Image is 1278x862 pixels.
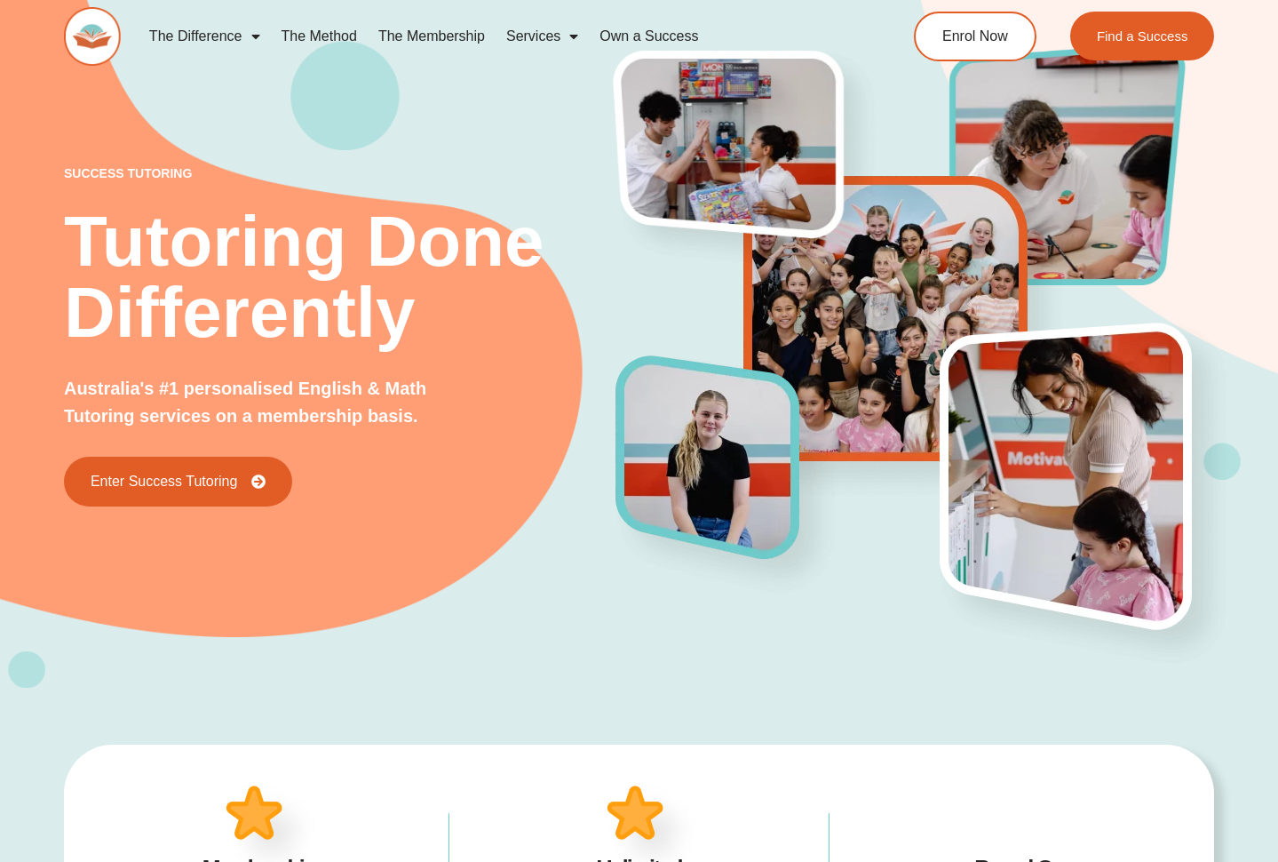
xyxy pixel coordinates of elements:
p: success tutoring [64,167,616,180]
a: Enter Success Tutoring [64,457,292,507]
p: Australia's #1 personalised English & Math Tutoring services on a membership basis. [64,375,467,430]
a: The Membership [368,16,496,57]
a: Services [496,16,589,57]
a: Own a Success [589,16,709,57]
h2: Tutoring Done Differently [64,206,616,348]
a: The Difference [139,16,271,57]
span: Find a Success [1097,29,1188,43]
span: Enrol Now [942,29,1008,44]
span: Enter Success Tutoring [91,475,237,489]
a: The Method [271,16,368,57]
nav: Menu [139,16,848,57]
a: Find a Success [1070,12,1215,60]
a: Enrol Now [914,12,1036,61]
